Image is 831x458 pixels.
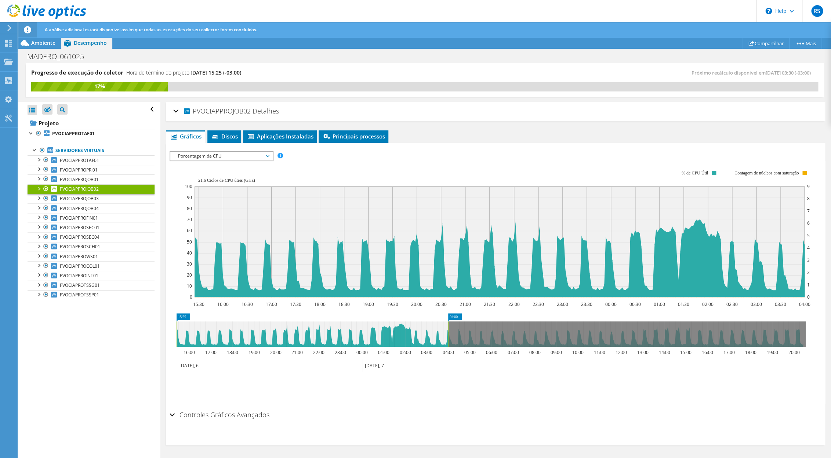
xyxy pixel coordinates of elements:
[28,155,155,165] a: PVOCIAPPROTAF01
[187,216,192,223] text: 70
[551,349,562,356] text: 09:00
[60,205,99,212] span: PVOCIAPPROJOB04
[313,349,324,356] text: 22:00
[363,301,374,307] text: 19:00
[807,183,810,190] text: 9
[190,294,192,300] text: 0
[60,167,98,173] span: PVOCIAPPROPRI01
[775,301,786,307] text: 03:30
[807,232,810,239] text: 5
[702,349,713,356] text: 16:00
[338,301,350,307] text: 18:30
[789,37,822,49] a: Mais
[529,349,541,356] text: 08:00
[183,107,250,115] span: PVOCIAPPROJOB02
[60,224,99,231] span: PVOCIAPPROSEC01
[557,301,568,307] text: 23:00
[290,301,301,307] text: 17:30
[174,152,268,161] span: Porcentagem da CPU
[605,301,617,307] text: 00:00
[187,205,192,212] text: 80
[811,5,823,17] span: RS
[60,253,98,260] span: PVOCIAPPROWS01
[508,301,520,307] text: 22:00
[217,301,229,307] text: 16:00
[807,294,810,300] text: 0
[170,407,269,422] h2: Controles Gráficos Avançados
[378,349,389,356] text: 01:00
[807,282,810,288] text: 1
[60,215,98,221] span: PVOCIAPPROFIN01
[28,290,155,300] a: PVOCIAPROTSSP01
[28,242,155,252] a: PVOCIAPPROSCH01
[28,281,155,290] a: PVOCIAPROTSSG01
[52,130,95,137] b: PVOCIAPPROTAF01
[28,213,155,223] a: PVOCIAPPROFIN01
[184,349,195,356] text: 16:00
[734,170,799,176] text: Contagem de núcleos com saturação
[190,69,241,76] span: [DATE] 15:25 (-03:00)
[435,301,447,307] text: 20:30
[28,194,155,203] a: PVOCIAPPROJOB03
[45,26,257,33] span: A análise adicional estará disponível assim que todas as execuções do seu collector forem concluí...
[28,146,155,155] a: Servidores virtuais
[198,178,255,183] text: 21,6 Ciclos de CPU úteis (GHz)
[533,301,544,307] text: 22:30
[807,220,810,226] text: 6
[421,349,432,356] text: 03:00
[60,263,100,269] span: PVOCIAPPROCOL01
[702,301,714,307] text: 02:00
[572,349,584,356] text: 10:00
[765,8,772,14] svg: \n
[31,39,55,46] span: Ambiente
[187,250,192,256] text: 40
[751,301,762,307] text: 03:00
[60,282,100,288] span: PVOCIAPROTSSG01
[807,257,810,263] text: 3
[60,195,99,202] span: PVOCIAPPROJOB03
[28,117,155,129] a: Projeto
[28,174,155,184] a: PVOCIAPPROJOB01
[654,301,665,307] text: 01:00
[242,301,253,307] text: 16:30
[60,244,100,250] span: PVOCIAPPROSCH01
[170,133,201,140] span: Gráficos
[594,349,605,356] text: 11:00
[126,69,241,77] h4: Hora de término do projeto:
[464,349,476,356] text: 05:00
[28,223,155,232] a: PVOCIAPPROSEC01
[291,349,303,356] text: 21:00
[248,349,260,356] text: 19:00
[185,183,192,190] text: 100
[743,37,790,49] a: Compartilhar
[252,107,279,115] span: Detalhes
[60,157,99,163] span: PVOCIAPPROTAF01
[60,186,99,192] span: PVOCIAPPROJOB02
[187,227,192,234] text: 60
[60,273,98,279] span: PVOCIAPPROINT01
[193,301,204,307] text: 15:30
[28,184,155,194] a: PVOCIAPPROJOB02
[28,232,155,242] a: PVOCIAPPROSEC04
[28,261,155,271] a: PVOCIAPPROCOL01
[227,349,238,356] text: 18:00
[581,301,592,307] text: 23:30
[28,271,155,280] a: PVOCIAPPROINT01
[680,349,692,356] text: 15:00
[266,301,277,307] text: 17:00
[788,349,800,356] text: 20:00
[211,133,237,140] span: Discos
[60,176,99,183] span: PVOCIAPPROJOB01
[659,349,670,356] text: 14:00
[60,234,99,240] span: PVOCIAPPROSEC04
[187,239,192,245] text: 50
[460,301,471,307] text: 21:00
[314,301,326,307] text: 18:00
[508,349,519,356] text: 07:00
[678,301,689,307] text: 01:30
[400,349,411,356] text: 02:00
[270,349,282,356] text: 20:00
[637,349,649,356] text: 13:00
[484,301,495,307] text: 21:30
[807,269,810,275] text: 2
